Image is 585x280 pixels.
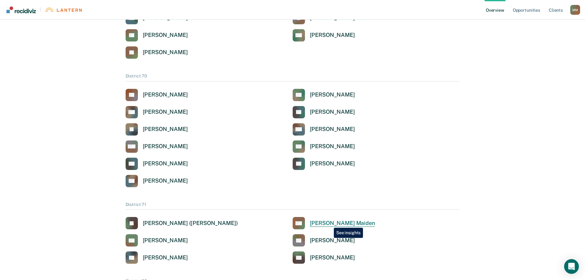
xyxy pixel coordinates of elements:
[310,220,375,227] div: [PERSON_NAME] Maiden
[570,5,580,15] div: M M
[310,237,355,244] div: [PERSON_NAME]
[293,29,355,41] a: [PERSON_NAME]
[293,89,355,101] a: [PERSON_NAME]
[143,32,188,39] div: [PERSON_NAME]
[126,106,188,118] a: [PERSON_NAME]
[143,126,188,133] div: [PERSON_NAME]
[143,237,188,244] div: [PERSON_NAME]
[126,46,188,59] a: [PERSON_NAME]
[310,91,355,98] div: [PERSON_NAME]
[126,29,188,41] a: [PERSON_NAME]
[126,202,460,210] div: District 71
[310,32,355,39] div: [PERSON_NAME]
[564,259,579,274] div: Open Intercom Messenger
[293,234,355,246] a: [PERSON_NAME]
[126,123,188,136] a: [PERSON_NAME]
[143,177,188,184] div: [PERSON_NAME]
[310,160,355,167] div: [PERSON_NAME]
[570,5,580,15] button: Profile dropdown button
[126,175,188,187] a: [PERSON_NAME]
[293,123,355,136] a: [PERSON_NAME]
[143,91,188,98] div: [PERSON_NAME]
[310,108,355,116] div: [PERSON_NAME]
[143,49,188,56] div: [PERSON_NAME]
[143,254,188,261] div: [PERSON_NAME]
[143,143,188,150] div: [PERSON_NAME]
[310,143,355,150] div: [PERSON_NAME]
[293,140,355,153] a: [PERSON_NAME]
[126,251,188,264] a: [PERSON_NAME]
[293,251,355,264] a: [PERSON_NAME]
[126,73,460,81] div: District 70
[293,217,375,229] a: [PERSON_NAME] Maiden
[126,217,238,229] a: [PERSON_NAME] ([PERSON_NAME])
[126,140,188,153] a: [PERSON_NAME]
[310,254,355,261] div: [PERSON_NAME]
[143,220,238,227] div: [PERSON_NAME] ([PERSON_NAME])
[126,234,188,246] a: [PERSON_NAME]
[45,7,82,12] img: Lantern
[36,7,45,12] span: |
[293,158,355,170] a: [PERSON_NAME]
[310,126,355,133] div: [PERSON_NAME]
[143,108,188,116] div: [PERSON_NAME]
[293,106,355,118] a: [PERSON_NAME]
[143,160,188,167] div: [PERSON_NAME]
[6,6,36,13] img: Recidiviz
[126,89,188,101] a: [PERSON_NAME]
[126,158,188,170] a: [PERSON_NAME]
